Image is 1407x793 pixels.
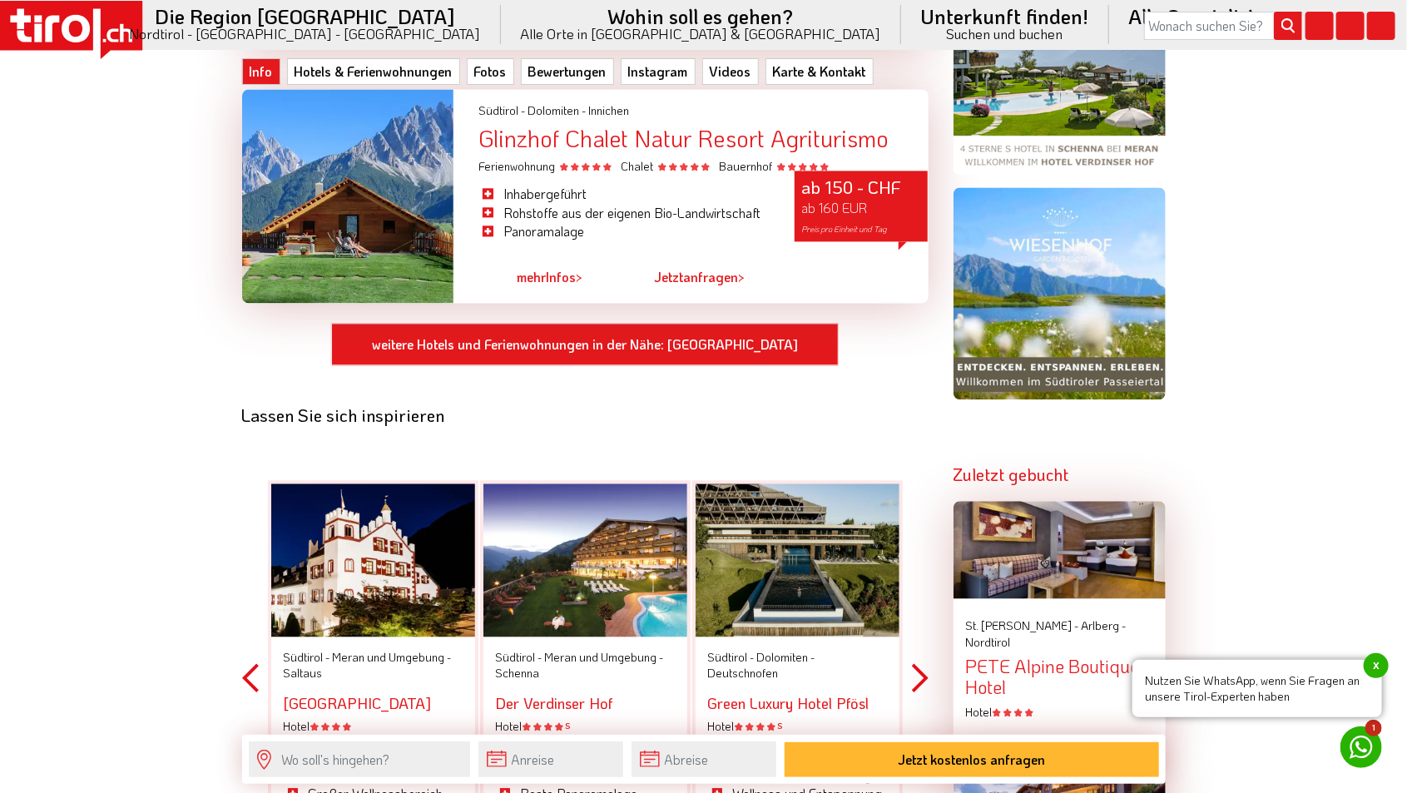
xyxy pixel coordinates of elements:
[954,187,1166,399] img: wiesenhof-sommer.jpg
[287,58,460,85] a: Hotels & Ferienwohnungen
[966,657,1153,696] div: PETE Alpine Boutique Hotel
[284,665,323,681] span: Saltaus
[478,741,623,777] input: Anreise
[1132,660,1382,717] span: Nutzen Sie WhatsApp, wenn Sie Fragen an unsere Tirol-Experten haben
[478,102,525,118] span: Südtirol -
[333,649,452,665] span: Meran und Umgebung -
[654,258,745,296] a: Jetztanfragen>
[576,268,582,285] span: >
[801,224,887,235] span: Preis pro Einheit und Tag
[242,58,280,85] a: Info
[478,204,770,222] li: Rohstoffe aus der eigenen Bio-Landwirtschaft
[496,649,542,665] span: Südtirol -
[566,720,571,731] sup: S
[496,665,540,681] span: Schenna
[702,58,759,85] a: Videos
[1305,12,1334,40] i: Karte öffnen
[478,185,770,203] li: Inhabergeführt
[130,27,481,41] small: Nordtirol - [GEOGRAPHIC_DATA] - [GEOGRAPHIC_DATA]
[757,649,815,665] span: Dolomiten -
[331,323,839,366] a: weitere Hotels und Ferienwohnungen in der Nähe: [GEOGRAPHIC_DATA]
[517,268,546,285] span: mehr
[966,704,1153,721] div: Hotel
[708,665,779,681] span: Deutschnofen
[496,693,614,713] a: Der Verdinser Hof
[621,158,712,174] span: Chalet
[621,58,696,85] a: Instagram
[632,741,776,777] input: Abreise
[242,405,929,424] div: Lassen Sie sich inspirieren
[785,742,1159,777] button: Jetzt kostenlos anfragen
[1367,12,1395,40] i: Kontakt
[284,718,463,735] div: Hotel
[966,617,1079,633] span: St. [PERSON_NAME] -
[517,258,582,296] a: mehrInfos>
[284,693,432,713] a: [GEOGRAPHIC_DATA]
[528,102,586,118] span: Dolomiten -
[521,58,614,85] a: Bewertungen
[954,463,1069,485] strong: Zuletzt gebucht
[521,27,881,41] small: Alle Orte in [GEOGRAPHIC_DATA] & [GEOGRAPHIC_DATA]
[545,649,664,665] span: Meran und Umgebung -
[738,268,745,285] span: >
[765,58,874,85] a: Karte & Kontakt
[708,693,869,713] a: Green Luxury Hotel Pfösl
[1364,653,1389,678] span: x
[496,718,675,735] div: Hotel
[249,741,470,777] input: Wo soll's hingehen?
[654,268,683,285] span: Jetzt
[478,222,770,240] li: Panoramalage
[966,617,1153,720] a: St. [PERSON_NAME] - Arlberg - Nordtirol PETE Alpine Boutique Hotel Hotel
[801,199,867,216] span: ab 160 EUR
[467,58,514,85] a: Fotos
[478,126,928,151] div: Glinzhof Chalet Natur Resort Agriturismo
[921,27,1089,41] small: Suchen und buchen
[708,718,887,735] div: Hotel
[1340,726,1382,768] a: 1 Nutzen Sie WhatsApp, wenn Sie Fragen an unsere Tirol-Experten habenx
[1365,720,1382,736] span: 1
[1082,617,1127,633] span: Arlberg -
[795,171,928,241] div: ab 150 - CHF
[966,634,1011,650] span: Nordtirol
[1144,12,1302,40] input: Wonach suchen Sie?
[778,720,783,731] sup: S
[588,102,629,118] span: Innichen
[719,158,829,174] span: Bauernhof
[1336,12,1365,40] i: Fotogalerie
[708,649,755,665] span: Südtirol -
[284,649,330,665] span: Südtirol -
[478,158,614,174] span: Ferienwohnung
